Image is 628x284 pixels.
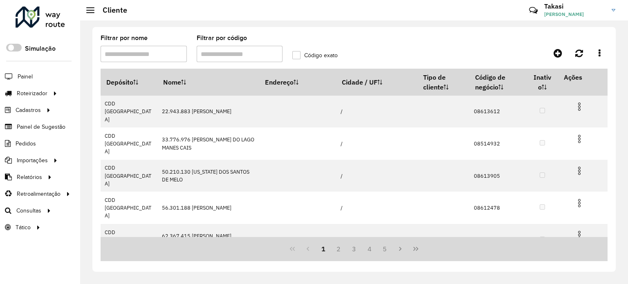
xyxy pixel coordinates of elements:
[17,173,42,181] span: Relatórios
[336,96,418,127] td: /
[544,11,606,18] span: [PERSON_NAME]
[336,160,418,192] td: /
[408,241,424,257] button: Last Page
[469,96,526,127] td: 08613612
[16,139,36,148] span: Pedidos
[16,106,41,114] span: Cadastros
[94,6,127,15] h2: Cliente
[157,127,259,160] td: 33.776.976 [PERSON_NAME] DO LAGO MANES CAIS
[544,2,606,10] h3: Takasi
[469,69,526,96] th: Código de negócio
[469,192,526,224] td: 08612478
[157,192,259,224] td: 56.301.188 [PERSON_NAME]
[157,160,259,192] td: 50.210.130 [US_STATE] DOS SANTOS DE MELO
[336,69,418,96] th: Cidade / UF
[101,69,157,96] th: Depósito
[17,89,47,98] span: Roteirizador
[101,96,157,127] td: CDD [GEOGRAPHIC_DATA]
[336,192,418,224] td: /
[558,69,607,86] th: Ações
[157,69,259,96] th: Nome
[17,156,48,165] span: Importações
[392,241,408,257] button: Next Page
[101,160,157,192] td: CDD [GEOGRAPHIC_DATA]
[101,192,157,224] td: CDD [GEOGRAPHIC_DATA]
[336,127,418,160] td: /
[527,69,558,96] th: Inativo
[25,44,56,54] label: Simulação
[101,33,148,43] label: Filtrar por nome
[417,69,469,96] th: Tipo de cliente
[525,2,542,19] a: Contato Rápido
[101,127,157,160] td: CDD [GEOGRAPHIC_DATA]
[101,224,157,256] td: CDD [GEOGRAPHIC_DATA]
[157,224,259,256] td: 62.367.415 [PERSON_NAME] [PERSON_NAME]
[316,241,331,257] button: 1
[292,51,338,60] label: Código exato
[18,72,33,81] span: Painel
[16,223,31,232] span: Tático
[469,127,526,160] td: 08514932
[16,206,41,215] span: Consultas
[157,96,259,127] td: 22.943.883 [PERSON_NAME]
[362,241,377,257] button: 4
[469,160,526,192] td: 08613905
[197,33,247,43] label: Filtrar por código
[259,69,336,96] th: Endereço
[17,190,61,198] span: Retroalimentação
[331,241,346,257] button: 2
[346,241,362,257] button: 3
[377,241,393,257] button: 5
[17,123,65,131] span: Painel de Sugestão
[336,224,418,256] td: /
[469,224,526,256] td: 08613864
